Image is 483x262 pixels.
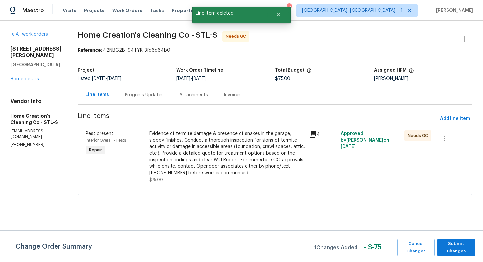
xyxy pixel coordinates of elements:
span: [DATE] [92,76,106,81]
span: [GEOGRAPHIC_DATA], [GEOGRAPHIC_DATA] + 1 [302,7,402,14]
span: The total cost of line items that have been proposed by Opendoor. This sum includes line items th... [307,68,312,76]
span: Projects [84,7,104,14]
span: Repair [86,147,104,153]
div: Evidence of termite damage & presence of snakes in the garage, sloppy finishes, Conduct a thoroug... [149,130,305,176]
span: Interior Overall - Pests [86,138,126,142]
div: Invoices [224,92,241,98]
span: Listed [78,76,121,81]
h2: [STREET_ADDRESS][PERSON_NAME] [11,46,62,59]
h4: Vendor Info [11,98,62,105]
span: Tasks [150,8,164,13]
span: [DATE] [107,76,121,81]
div: Attachments [179,92,208,98]
span: [PERSON_NAME] [433,7,473,14]
div: 42NBG2BT94TYR-3fd6d64b0 [78,47,472,54]
h5: Project [78,68,95,73]
span: Home Creation's Cleaning Co - STL-S [78,31,217,39]
span: Needs QC [408,132,431,139]
span: Approved by [PERSON_NAME] on [341,131,389,149]
h5: Home Creation's Cleaning Co - STL-S [11,113,62,126]
span: [DATE] [192,76,206,81]
p: [PHONE_NUMBER] [11,142,62,148]
a: Home details [11,77,39,81]
span: Work Orders [112,7,142,14]
div: [PERSON_NAME] [374,76,473,81]
span: Needs QC [226,33,249,40]
span: Pest present [86,131,113,136]
span: Visits [63,7,76,14]
span: $75.00 [149,178,163,182]
span: Line item deleted [192,7,267,20]
span: Add line item [440,115,470,123]
div: Progress Updates [125,92,164,98]
span: Properties [172,7,197,14]
span: $75.00 [275,76,290,81]
div: 4 [309,130,337,138]
button: Add line item [437,113,472,125]
span: - [176,76,206,81]
button: Close [267,8,289,21]
h5: Assigned HPM [374,68,407,73]
span: Maestro [22,7,44,14]
h5: Total Budget [275,68,305,73]
a: All work orders [11,32,48,37]
b: Reference: [78,48,102,53]
span: - [92,76,121,81]
span: [DATE] [176,76,190,81]
span: Line Items [78,113,437,125]
p: [EMAIL_ADDRESS][DOMAIN_NAME] [11,128,62,140]
div: 14 [287,4,291,11]
span: The hpm assigned to this work order. [409,68,414,76]
h5: [GEOGRAPHIC_DATA] [11,61,62,68]
h5: Work Order Timeline [176,68,223,73]
span: [DATE] [341,144,356,149]
div: Line Items [85,91,109,98]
